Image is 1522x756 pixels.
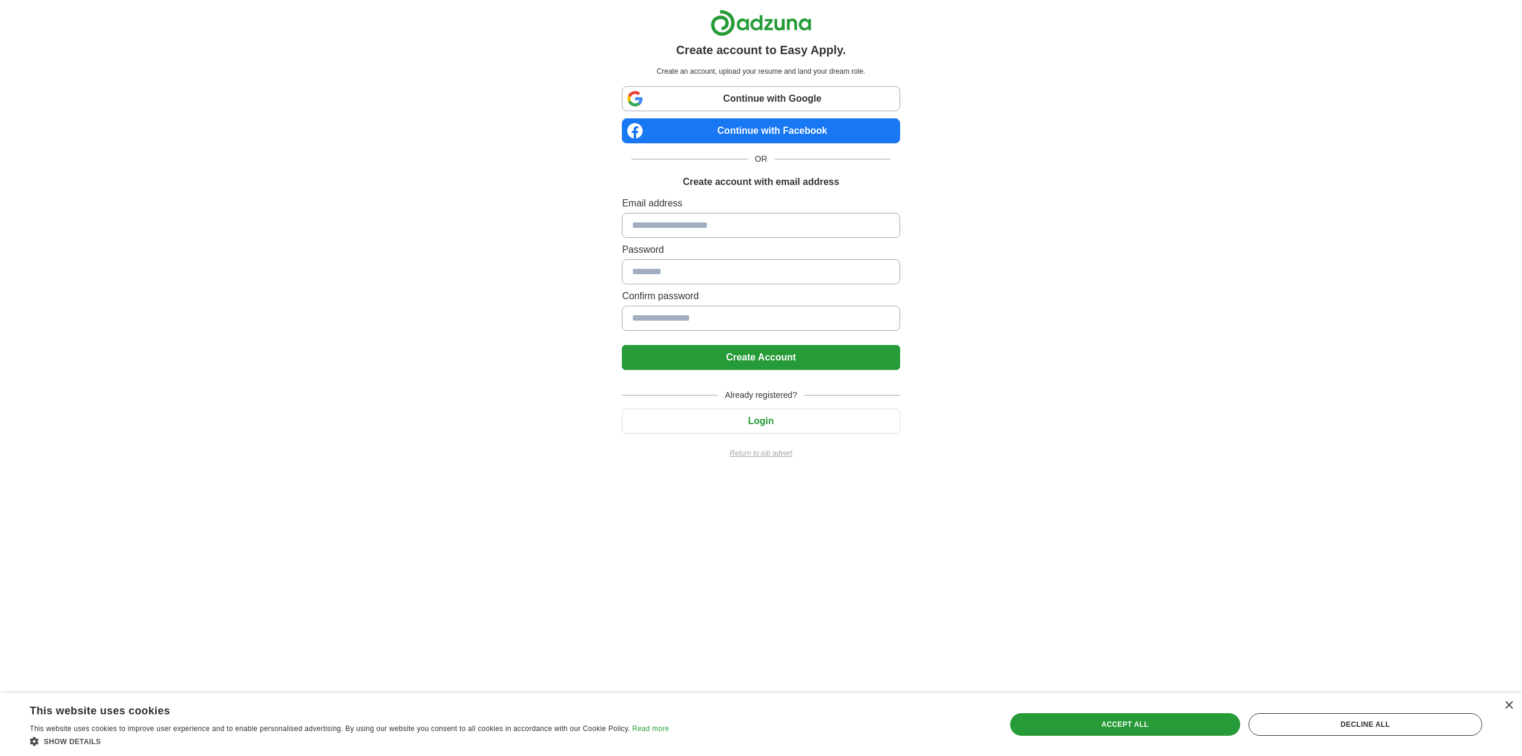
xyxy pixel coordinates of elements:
a: Continue with Google [622,86,900,111]
label: Confirm password [622,289,900,303]
div: Accept all [1010,713,1240,736]
div: Show details [30,735,669,747]
span: Already registered? [718,389,804,401]
label: Password [622,243,900,257]
a: Continue with Facebook [622,118,900,143]
span: This website uses cookies to improve user experience and to enable personalised advertising. By u... [30,724,630,733]
h1: Create account to Easy Apply. [676,41,846,59]
h1: Create account with email address [683,175,839,189]
span: OR [748,153,775,165]
img: Adzuna logo [710,10,812,36]
p: Create an account, upload your resume and land your dream role. [624,66,897,77]
div: Decline all [1249,713,1482,736]
div: This website uses cookies [30,700,639,718]
a: Return to job advert [622,448,900,459]
a: Read more, opens a new window [632,724,669,733]
button: Login [622,409,900,434]
button: Create Account [622,345,900,370]
a: Login [622,416,900,426]
label: Email address [622,196,900,211]
span: Show details [44,738,101,746]
div: Close [1504,701,1513,710]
